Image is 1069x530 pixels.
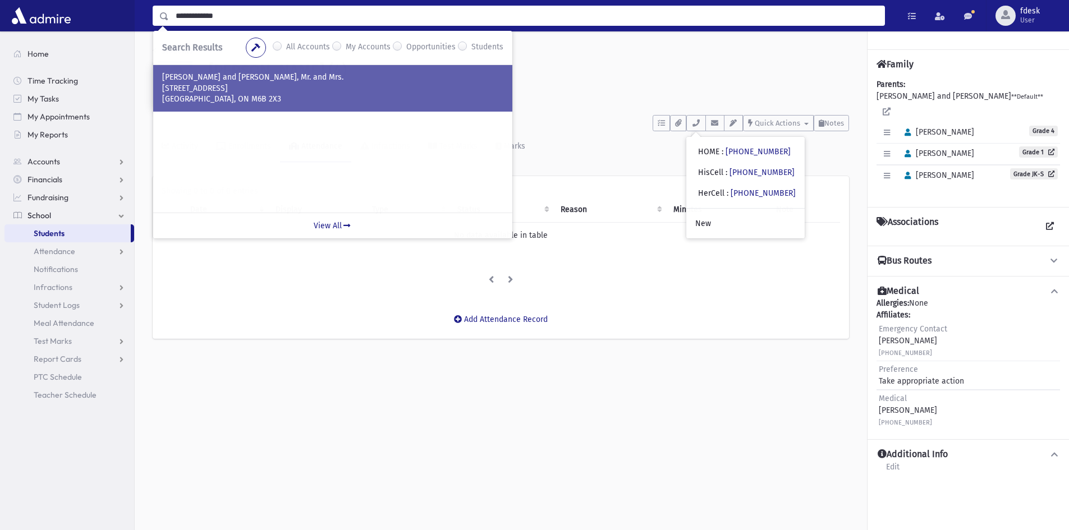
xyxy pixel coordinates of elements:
[162,72,503,83] p: [PERSON_NAME] and [PERSON_NAME], Mr. and Mrs.
[34,372,82,382] span: PTC Schedule
[900,149,974,158] span: [PERSON_NAME]
[4,260,134,278] a: Notifications
[9,4,74,27] img: AdmirePro
[554,197,667,223] th: Reason: activate to sort column ascending
[879,419,932,426] small: [PHONE_NUMBER]
[4,350,134,368] a: Report Cards
[877,310,910,320] b: Affiliates:
[877,297,1060,430] div: None
[34,228,65,238] span: Students
[879,324,947,334] span: Emergency Contact
[726,147,791,156] a: [PHONE_NUMBER]
[1029,126,1058,136] span: Grade 4
[1020,16,1040,25] span: User
[698,146,791,158] div: HOME
[27,156,60,167] span: Accounts
[34,300,80,310] span: Student Logs
[4,224,131,242] a: Students
[4,108,134,126] a: My Appointments
[886,460,900,481] a: Edit
[153,61,198,106] img: +Khhf8=
[27,94,59,104] span: My Tasks
[4,278,134,296] a: Infractions
[4,45,134,63] a: Home
[447,310,555,330] button: Add Attendance Record
[34,390,97,400] span: Teacher Schedule
[726,168,727,177] span: :
[4,242,134,260] a: Attendance
[4,314,134,332] a: Meal Attendance
[4,206,134,224] a: School
[27,174,62,185] span: Financials
[722,147,723,156] span: :
[4,296,134,314] a: Student Logs
[877,298,909,308] b: Allergies:
[879,394,907,403] span: Medical
[686,213,805,234] a: New
[169,6,884,26] input: Search
[286,41,330,54] label: All Accounts
[4,153,134,170] a: Accounts
[877,79,1060,198] div: [PERSON_NAME] and [PERSON_NAME]
[4,72,134,90] a: Time Tracking
[27,76,78,86] span: Time Tracking
[162,42,222,53] span: Search Results
[698,167,795,178] div: HisCell
[879,349,932,357] small: [PHONE_NUMBER]
[34,336,72,346] span: Test Marks
[153,46,193,56] a: Students
[824,119,844,127] span: Notes
[879,365,918,374] span: Preference
[1019,146,1058,158] a: Grade 1
[4,368,134,386] a: PTC Schedule
[727,188,728,198] span: :
[4,188,134,206] a: Fundraising
[1040,216,1060,237] a: View all Associations
[209,85,849,95] h6: [STREET_ADDRESS]
[27,130,68,140] span: My Reports
[879,363,964,387] div: Take appropriate action
[27,192,68,202] span: Fundraising
[878,449,948,460] h4: Additional Info
[4,386,134,404] a: Teacher Schedule
[900,127,974,137] span: [PERSON_NAME]
[814,115,849,131] button: Notes
[1020,7,1040,16] span: fdesk
[4,90,134,108] a: My Tasks
[698,187,796,199] div: HerCell
[27,210,51,220] span: School
[471,41,503,54] label: Students
[27,112,90,122] span: My Appointments
[731,188,796,198] a: [PHONE_NUMBER]
[667,197,769,223] th: Minutes
[153,131,207,163] a: Activity
[209,61,849,80] h1: [PERSON_NAME] (4)
[153,213,512,238] a: View All
[406,41,456,54] label: Opportunities
[877,216,938,237] h4: Associations
[34,282,72,292] span: Infractions
[755,119,800,127] span: Quick Actions
[27,49,49,59] span: Home
[879,323,947,358] div: [PERSON_NAME]
[877,59,914,70] h4: Family
[346,41,391,54] label: My Accounts
[162,94,503,105] p: [GEOGRAPHIC_DATA], ON M6B 2X3
[34,264,78,274] span: Notifications
[34,246,75,256] span: Attendance
[34,318,94,328] span: Meal Attendance
[879,393,937,428] div: [PERSON_NAME]
[878,255,932,267] h4: Bus Routes
[502,141,525,151] div: Marks
[877,80,905,89] b: Parents:
[877,449,1060,460] button: Additional Info
[878,285,919,297] h4: Medical
[877,285,1060,297] button: Medical
[153,45,193,61] nav: breadcrumb
[730,168,795,177] a: [PHONE_NUMBER]
[743,115,814,131] button: Quick Actions
[34,354,81,364] span: Report Cards
[1010,168,1058,179] a: Grade JK-S
[877,255,1060,267] button: Bus Routes
[4,126,134,144] a: My Reports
